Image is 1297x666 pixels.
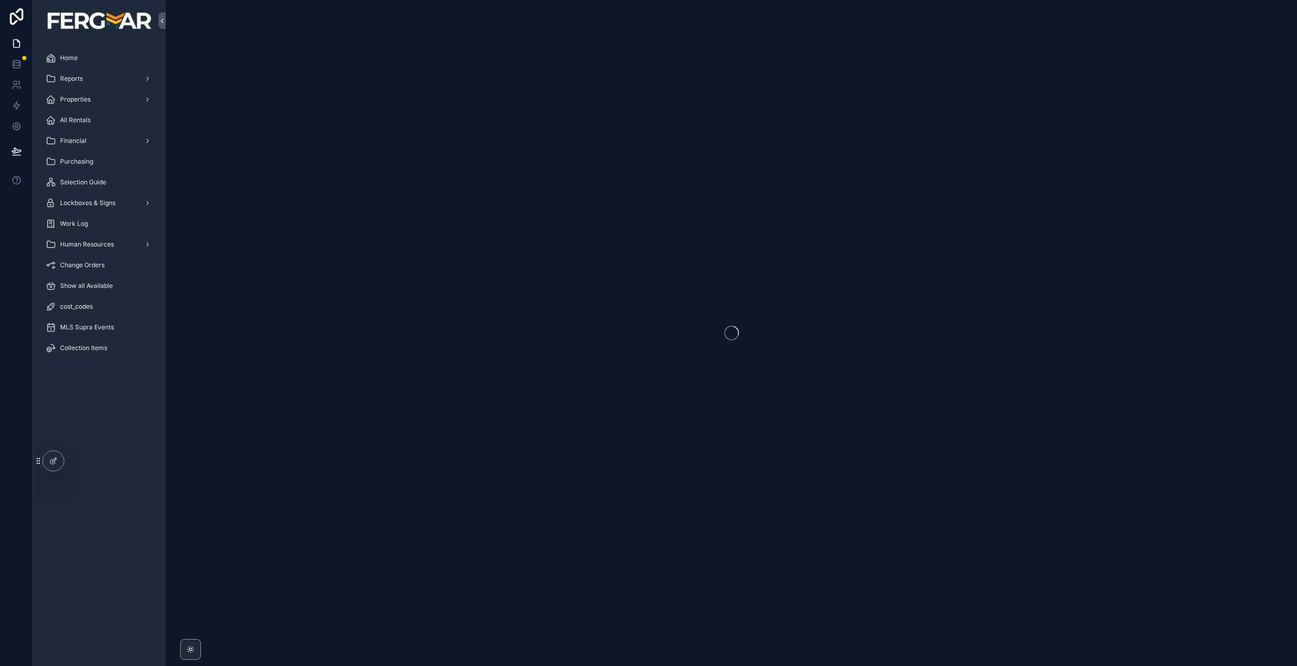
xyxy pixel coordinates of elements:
[60,95,91,104] span: Properties
[60,240,114,249] span: Human Resources
[60,178,106,186] span: Selection Guide
[60,54,78,62] span: Home
[39,318,159,337] a: MLS Supra Events
[39,111,159,129] a: All Rentals
[60,75,83,83] span: Reports
[39,339,159,357] a: Collection Items
[60,116,91,124] span: All Rentals
[39,173,159,192] a: Selection Guide
[60,137,86,145] span: Financial
[39,90,159,109] a: Properties
[60,282,113,290] span: Show all Available
[60,157,93,166] span: Purchasing
[39,152,159,171] a: Purchasing
[39,132,159,150] a: Financial
[39,69,159,88] a: Reports
[60,199,115,207] span: Lockboxes & Signs
[39,297,159,316] a: cost_codes
[39,214,159,233] a: Work Log
[60,261,105,269] span: Change Orders
[39,256,159,274] a: Change Orders
[39,49,159,67] a: Home
[60,323,114,331] span: MLS Supra Events
[39,235,159,254] a: Human Resources
[33,41,166,371] div: scrollable content
[39,194,159,212] a: Lockboxes & Signs
[60,302,93,311] span: cost_codes
[60,220,88,228] span: Work Log
[48,12,151,29] img: App logo
[60,344,107,352] span: Collection Items
[39,277,159,295] a: Show all Available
